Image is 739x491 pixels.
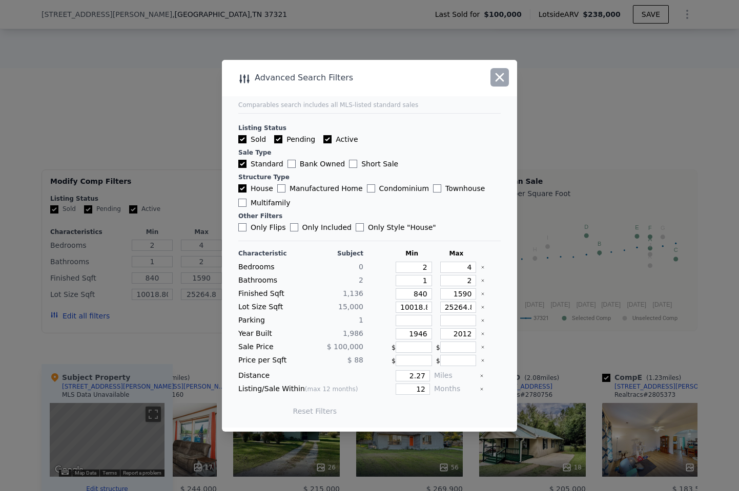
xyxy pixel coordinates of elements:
[481,265,485,269] button: Clear
[238,134,266,144] label: Sold
[481,279,485,283] button: Clear
[323,135,332,143] input: Active
[238,135,247,143] input: Sold
[274,134,315,144] label: Pending
[356,222,436,232] label: Only Style " House "
[238,262,299,273] div: Bedrooms
[238,341,299,353] div: Sale Price
[238,302,299,313] div: Lot Size Sqft
[392,341,432,353] div: $
[392,249,432,258] div: Min
[274,135,282,143] input: Pending
[238,184,247,193] input: House
[222,71,458,85] div: Advanced Search Filters
[238,183,273,194] label: House
[436,249,477,258] div: Max
[481,292,485,296] button: Clear
[238,315,299,326] div: Parking
[481,332,485,336] button: Clear
[238,249,299,258] div: Characteristic
[392,355,432,366] div: $
[238,328,299,339] div: Year Built
[327,343,363,351] span: $ 100,000
[343,329,363,337] span: 1,986
[277,183,363,194] label: Manufactured Home
[349,160,357,168] input: Short Sale
[277,184,285,193] input: Manufactured Home
[238,223,247,231] input: Only Flips
[238,159,283,169] label: Standard
[481,345,485,349] button: Clear
[367,183,429,194] label: Condominium
[238,124,501,132] div: Listing Status
[481,358,485,362] button: Clear
[238,222,286,232] label: Only Flips
[238,173,501,181] div: Structure Type
[303,249,363,258] div: Subject
[436,355,477,366] div: $
[434,370,476,381] div: Miles
[293,406,337,416] button: Reset
[481,318,485,323] button: Clear
[433,183,485,194] label: Townhouse
[343,289,363,297] span: 1,136
[356,223,364,231] input: Only Style "House"
[359,263,363,271] span: 0
[338,303,363,311] span: 15,000
[238,199,247,207] input: Multifamily
[238,275,299,286] div: Bathrooms
[305,386,358,393] span: (max 12 months)
[434,383,476,395] div: Months
[238,160,247,168] input: Standard
[238,355,299,366] div: Price per Sqft
[238,148,501,157] div: Sale Type
[480,374,484,378] button: Clear
[359,276,363,284] span: 2
[238,288,299,300] div: Finished Sqft
[288,160,296,168] input: Bank Owned
[290,223,298,231] input: Only Included
[323,134,358,144] label: Active
[480,387,484,391] button: Clear
[238,198,290,208] label: Multifamily
[367,184,375,193] input: Condominium
[359,316,363,324] span: 1
[238,212,501,220] div: Other Filters
[238,383,363,395] div: Listing/Sale Within
[349,159,398,169] label: Short Sale
[290,222,352,232] label: Only Included
[288,159,345,169] label: Bank Owned
[347,356,363,364] span: $ 88
[436,341,477,353] div: $
[238,101,501,109] div: Comparables search includes all MLS-listed standard sales
[433,184,441,193] input: Townhouse
[481,305,485,309] button: Clear
[238,370,363,381] div: Distance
